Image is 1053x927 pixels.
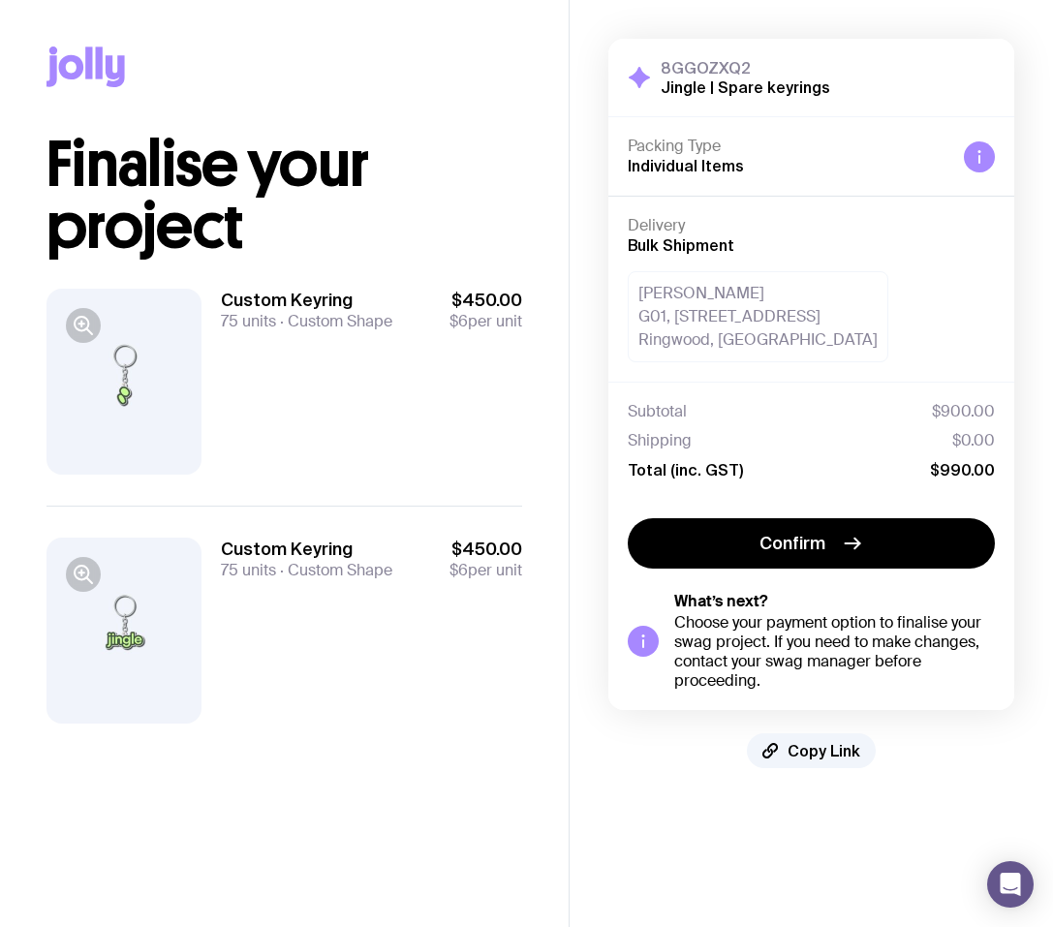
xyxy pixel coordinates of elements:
h1: Finalise your project [46,134,522,258]
div: Open Intercom Messenger [987,861,1034,908]
span: Total (inc. GST) [628,460,743,479]
h5: What’s next? [674,592,995,611]
span: 75 units [221,560,276,580]
h3: 8GGOZXQ2 [661,58,830,77]
span: Bulk Shipment [628,236,734,254]
span: $6 [449,311,468,331]
button: Copy Link [747,733,876,768]
span: Custom Shape [276,311,392,331]
span: Individual Items [628,157,744,174]
span: per unit [449,312,522,331]
span: $450.00 [449,289,522,312]
span: $990.00 [930,460,995,479]
span: Shipping [628,431,692,450]
span: $900.00 [932,402,995,421]
h4: Delivery [628,216,995,235]
span: 75 units [221,311,276,331]
span: per unit [449,561,522,580]
span: $0.00 [952,431,995,450]
h3: Custom Keyring [221,538,392,561]
h2: Jingle | Spare keyrings [661,77,830,97]
div: Choose your payment option to finalise your swag project. If you need to make changes, contact yo... [674,613,995,691]
button: Confirm [628,518,995,569]
div: [PERSON_NAME] G01, [STREET_ADDRESS] Ringwood, [GEOGRAPHIC_DATA] [628,271,888,362]
span: $6 [449,560,468,580]
h4: Packing Type [628,137,948,156]
span: Subtotal [628,402,687,421]
span: Custom Shape [276,560,392,580]
span: Copy Link [788,741,860,760]
span: Confirm [759,532,825,555]
span: $450.00 [449,538,522,561]
h3: Custom Keyring [221,289,392,312]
